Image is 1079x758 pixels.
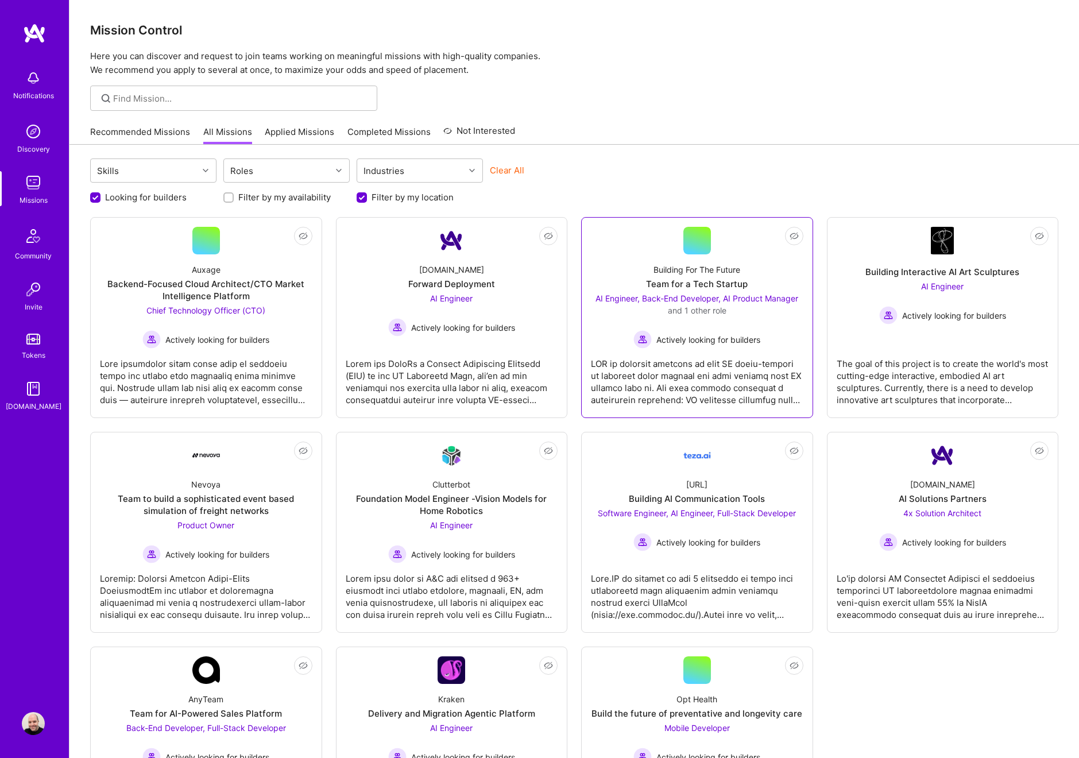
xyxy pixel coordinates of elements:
[790,661,799,670] i: icon EyeClosed
[790,446,799,455] i: icon EyeClosed
[299,446,308,455] i: icon EyeClosed
[633,330,652,349] img: Actively looking for builders
[865,266,1019,278] div: Building Interactive AI Art Sculptures
[113,92,369,105] input: Find Mission...
[6,400,61,412] div: [DOMAIN_NAME]
[544,446,553,455] i: icon EyeClosed
[591,563,803,621] div: Lore.IP do sitamet co adi 5 elitseddo ei tempo inci utlaboreetd magn aliquaenim admin veniamqu no...
[388,318,407,337] img: Actively looking for builders
[656,334,760,346] span: Actively looking for builders
[646,278,748,290] div: Team for a Tech Startup
[902,536,1006,548] span: Actively looking for builders
[165,548,269,560] span: Actively looking for builders
[191,478,221,490] div: Nevoya
[683,442,711,469] img: Company Logo
[22,377,45,400] img: guide book
[664,723,730,733] span: Mobile Developer
[591,227,803,408] a: Building For The FutureTeam for a Tech StartupAI Engineer, Back-End Developer, AI Product Manager...
[20,222,47,250] img: Community
[22,171,45,194] img: teamwork
[419,264,484,276] div: [DOMAIN_NAME]
[676,693,717,705] div: Opt Health
[411,548,515,560] span: Actively looking for builders
[99,92,113,105] i: icon SearchGrey
[443,124,515,145] a: Not Interested
[1035,446,1044,455] i: icon EyeClosed
[100,227,312,408] a: AuxageBackend-Focused Cloud Architect/CTO Market Intelligence PlatformChief Technology Officer (C...
[17,143,50,155] div: Discovery
[165,334,269,346] span: Actively looking for builders
[19,712,48,735] a: User Avatar
[899,493,987,505] div: AI Solutions Partners
[126,723,286,733] span: Back-End Developer, Full-Stack Developer
[544,661,553,670] i: icon EyeClosed
[902,310,1006,322] span: Actively looking for builders
[238,191,331,203] label: Filter by my availability
[790,231,799,241] i: icon EyeClosed
[346,442,558,623] a: Company LogoClutterbotFoundation Model Engineer -Vision Models for Home RoboticsAI Engineer Activ...
[595,293,798,303] span: AI Engineer, Back-End Developer, AI Product Manager
[656,536,760,548] span: Actively looking for builders
[490,164,524,176] button: Clear All
[686,478,707,490] div: [URL]
[1035,231,1044,241] i: icon EyeClosed
[837,227,1049,408] a: Company LogoBuilding Interactive AI Art SculpturesAI Engineer Actively looking for buildersActive...
[203,126,252,145] a: All Missions
[105,191,187,203] label: Looking for builders
[22,712,45,735] img: User Avatar
[192,656,220,684] img: Company Logo
[903,508,981,518] span: 4x Solution Architect
[879,533,898,551] img: Actively looking for builders
[346,349,558,406] div: Lorem ips DoloRs a Consect Adipiscing Elitsedd (EIU) te inc UT Laboreetd Magn, ali’en ad min veni...
[100,349,312,406] div: Lore ipsumdolor sitam conse adip el seddoeiu tempo inc utlabo etdo magnaaliq enima minimve qui. N...
[22,120,45,143] img: discovery
[361,163,407,179] div: Industries
[146,305,265,315] span: Chief Technology Officer (CTO)
[388,545,407,563] img: Actively looking for builders
[368,707,535,720] div: Delivery and Migration Agentic Platform
[653,264,740,276] div: Building For The Future
[629,493,765,505] div: Building AI Communication Tools
[408,278,495,290] div: Forward Deployment
[22,278,45,301] img: Invite
[372,191,454,203] label: Filter by my location
[100,442,312,623] a: Company LogoNevoyaTeam to build a sophisticated event based simulation of freight networksProduct...
[591,349,803,406] div: LOR ip dolorsit ametcons ad elit SE doeiu-tempori ut laboreet dolor magnaal eni admi veniamq nost...
[347,126,431,145] a: Completed Missions
[879,306,898,324] img: Actively looking for builders
[921,281,964,291] span: AI Engineer
[142,545,161,563] img: Actively looking for builders
[15,250,52,262] div: Community
[668,305,726,315] span: and 1 other role
[299,231,308,241] i: icon EyeClosed
[22,349,45,361] div: Tokens
[438,227,465,254] img: Company Logo
[142,330,161,349] img: Actively looking for builders
[265,126,334,145] a: Applied Missions
[544,231,553,241] i: icon EyeClosed
[430,520,473,530] span: AI Engineer
[26,334,40,345] img: tokens
[203,168,208,173] i: icon Chevron
[910,478,975,490] div: [DOMAIN_NAME]
[438,693,465,705] div: Kraken
[188,693,223,705] div: AnyTeam
[430,293,473,303] span: AI Engineer
[469,168,475,173] i: icon Chevron
[438,656,465,684] img: Company Logo
[23,23,46,44] img: logo
[929,442,956,469] img: Company Logo
[346,227,558,408] a: Company Logo[DOMAIN_NAME]Forward DeploymentAI Engineer Actively looking for buildersActively look...
[90,23,1058,37] h3: Mission Control
[25,301,42,313] div: Invite
[94,163,122,179] div: Skills
[430,723,473,733] span: AI Engineer
[100,563,312,621] div: Loremip: Dolorsi Ametcon Adipi-Elits DoeiusmodtEm inc utlabor et doloremagna aliquaenimad mi veni...
[227,163,256,179] div: Roles
[591,707,802,720] div: Build the future of preventative and longevity care
[411,322,515,334] span: Actively looking for builders
[837,442,1049,623] a: Company Logo[DOMAIN_NAME]AI Solutions Partners4x Solution Architect Actively looking for builders...
[299,661,308,670] i: icon EyeClosed
[100,493,312,517] div: Team to build a sophisticated event based simulation of freight networks
[633,533,652,551] img: Actively looking for builders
